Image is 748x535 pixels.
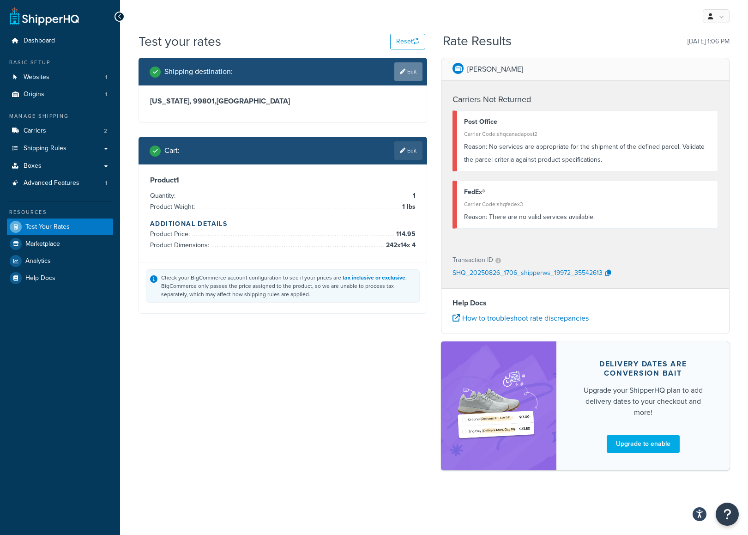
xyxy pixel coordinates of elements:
[579,359,707,378] div: Delivery dates are conversion bait
[443,34,512,49] h2: Rate Results
[464,212,487,222] span: Reason:
[7,253,113,269] a: Analytics
[394,62,422,81] a: Edit
[452,267,603,280] p: SHQ_20250826_1706_shipperws_19972_35542613
[150,229,192,239] span: Product Price:
[579,385,707,418] div: Upgrade your ShipperHQ plan to add delivery dates to your checkout and more!
[390,34,425,49] button: Reset
[343,274,405,282] a: tax inclusive or exclusive
[688,35,730,48] p: [DATE] 1:06 PM
[7,32,113,49] a: Dashboard
[464,198,711,211] div: Carrier Code: shqfedex3
[607,435,680,453] a: Upgrade to enable
[7,175,113,192] a: Advanced Features1
[7,122,113,140] a: Carriers2
[400,201,416,213] span: 1 lbs
[7,175,113,192] li: Advanced Features
[410,190,416,201] span: 1
[150,240,211,250] span: Product Dimensions:
[139,32,221,50] h1: Test your rates
[7,122,113,140] li: Carriers
[24,145,66,152] span: Shipping Rules
[464,142,487,152] span: Reason:
[394,141,422,160] a: Edit
[164,146,180,155] h2: Cart :
[384,240,416,251] span: 242 x 14 x 4
[25,223,70,231] span: Test Your Rates
[452,298,718,309] h4: Help Docs
[7,112,113,120] div: Manage Shipping
[105,73,107,81] span: 1
[164,67,233,76] h2: Shipping destination :
[150,191,178,201] span: Quantity:
[452,313,589,323] a: How to troubleshoot rate discrepancies
[394,229,416,240] span: 114.95
[24,179,79,187] span: Advanced Features
[452,93,718,106] h4: Carriers Not Returned
[467,63,523,76] p: [PERSON_NAME]
[716,503,739,526] button: Open Resource Center
[7,86,113,103] a: Origins1
[150,219,416,229] h4: Additional Details
[105,91,107,98] span: 1
[150,97,416,106] h3: [US_STATE], 99801 , [GEOGRAPHIC_DATA]
[25,257,51,265] span: Analytics
[464,140,711,166] div: No services are appropriate for the shipment of the defined parcel. Validate the parcel criteria ...
[105,179,107,187] span: 1
[24,91,44,98] span: Origins
[7,140,113,157] a: Shipping Rules
[7,270,113,286] a: Help Docs
[150,176,416,185] h3: Product 1
[25,274,55,282] span: Help Docs
[150,202,197,212] span: Product Weight:
[161,274,416,298] div: Check your BigCommerce account configuration to see if your prices are . BigCommerce only passes ...
[24,37,55,45] span: Dashboard
[7,69,113,86] a: Websites1
[7,69,113,86] li: Websites
[7,158,113,175] a: Boxes
[464,128,711,140] div: Carrier Code: shqcanadapost2
[104,127,107,135] span: 2
[464,116,711,128] div: Post Office
[455,355,543,456] img: feature-image-bc-ddt-29f5f3347fd16b343e3944f0693b5c204e21c40c489948f4415d4740862b0302.png
[25,240,60,248] span: Marketplace
[24,162,42,170] span: Boxes
[7,219,113,235] a: Test Your Rates
[7,236,113,252] a: Marketplace
[24,73,49,81] span: Websites
[7,208,113,216] div: Resources
[7,59,113,67] div: Basic Setup
[464,186,711,199] div: FedEx®
[464,211,711,224] div: There are no valid services available.
[452,254,493,267] p: Transaction ID
[24,127,46,135] span: Carriers
[7,86,113,103] li: Origins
